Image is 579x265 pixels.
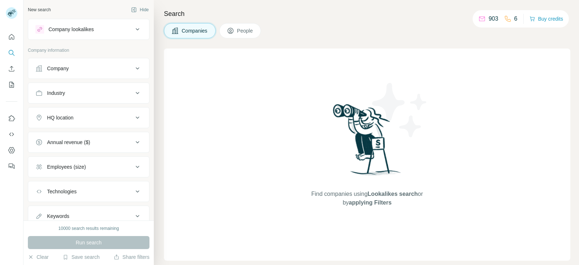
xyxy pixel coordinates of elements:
span: Lookalikes search [368,191,418,197]
button: Dashboard [6,144,17,157]
div: Technologies [47,188,77,195]
button: Search [6,46,17,59]
span: applying Filters [349,199,392,206]
button: Use Surfe on LinkedIn [6,112,17,125]
button: Keywords [28,207,149,225]
span: Find companies using or by [309,190,425,207]
button: Feedback [6,160,17,173]
div: Annual revenue ($) [47,139,90,146]
p: Company information [28,47,149,54]
div: New search [28,7,51,13]
button: Save search [63,253,100,261]
button: Hide [126,4,154,15]
button: Buy credits [529,14,563,24]
div: 10000 search results remaining [58,225,119,232]
button: Enrich CSV [6,62,17,75]
h4: Search [164,9,570,19]
button: Company [28,60,149,77]
button: Use Surfe API [6,128,17,141]
button: Employees (size) [28,158,149,176]
button: Company lookalikes [28,21,149,38]
button: Annual revenue ($) [28,134,149,151]
div: Keywords [47,213,69,220]
button: Technologies [28,183,149,200]
button: HQ location [28,109,149,126]
p: 6 [514,14,517,23]
button: Clear [28,253,48,261]
div: HQ location [47,114,73,121]
button: Quick start [6,30,17,43]
div: Company [47,65,69,72]
p: 903 [489,14,498,23]
div: Company lookalikes [48,26,94,33]
span: Companies [182,27,208,34]
button: Industry [28,84,149,102]
button: My lists [6,78,17,91]
span: People [237,27,254,34]
div: Industry [47,89,65,97]
img: Surfe Illustration - Woman searching with binoculars [330,102,405,183]
div: Employees (size) [47,163,86,171]
button: Share filters [114,253,149,261]
img: Surfe Illustration - Stars [367,77,432,143]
